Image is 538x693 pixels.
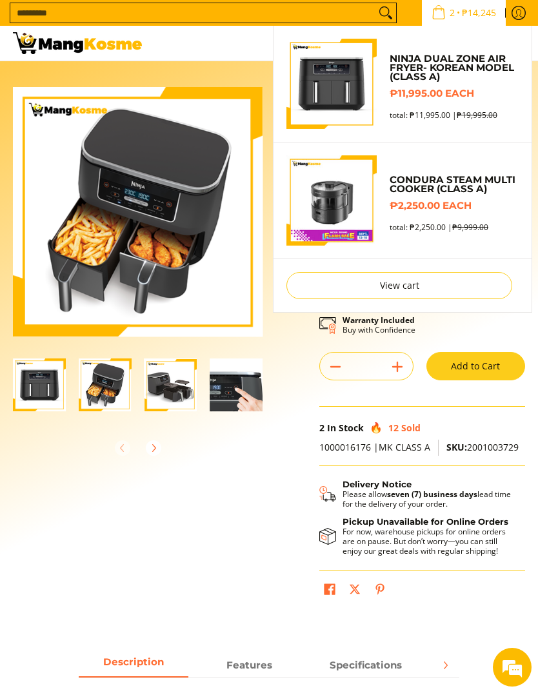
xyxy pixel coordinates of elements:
[446,441,519,453] span: 2001003729
[155,26,525,61] ul: Customer Navigation
[139,434,168,462] button: Next
[343,489,512,509] p: Please allow lead time for the delivery of your order.
[343,527,512,556] p: For now, warehouse pickups for online orders are on pause. But don’t worry—you can still enjoy ou...
[343,315,415,335] p: Buy with Confidence
[390,200,519,212] h6: ₱2,250.00 each
[371,580,389,602] a: Pin on Pinterest
[155,26,525,61] nav: Main Menu
[375,3,396,23] button: Search
[327,422,364,434] span: In Stock
[6,352,246,397] textarea: Type your message and hit 'Enter'
[320,356,351,377] button: Subtract
[195,654,304,678] a: Description 1
[390,175,519,193] a: Condura Steam Multi Cooker (Class A)
[79,654,188,676] span: Description
[321,580,339,602] a: Share on Facebook
[343,479,412,489] strong: Delivery Notice
[75,162,178,293] span: We're online!
[319,441,430,453] span: 1000016176 |MK CLASS A
[286,155,377,246] img: Default Title Condura Steam Multi Cooker (Class A)
[13,32,142,54] img: Ninja Dual Zone Air Fryer- Korean Model (Class A) l Mang Kosme
[67,72,217,89] div: Chat with us now
[210,358,263,411] img: ninja-dual-zone-air-fryer-function-buttons-full-view-mang-kosme
[273,26,532,313] ul: Sub Menu
[428,6,500,20] span: •
[390,88,519,100] h6: ₱11,995.00 each
[311,654,421,678] a: Description 2
[144,358,197,411] img: ninja-dual-zone-air-fryer-detached-parts-right-side-view-mang-kosme
[431,651,459,679] button: Next
[212,6,243,37] div: Minimize live chat window
[390,222,488,232] span: total: ₱2,250.00 |
[448,8,457,17] span: 2
[79,358,132,411] img: ninja-dual-zone-air-fryer-with-sample-contents-full-view-mang-kosme
[460,8,498,17] span: ₱14,245
[343,315,415,326] strong: Warranty Included
[346,580,364,602] a: Post on X
[457,110,497,121] s: ₱19,995.00
[390,110,497,120] span: total: ₱11,995.00 |
[390,54,519,81] a: Ninja Dual Zone Air Fryer- Korean Model (Class A)
[426,352,525,380] button: Add to Cart
[226,659,272,671] span: Features
[79,654,188,678] a: Description
[387,489,477,500] strong: seven (7) business days
[446,441,467,453] span: SKU:
[401,422,421,434] span: Sold
[452,222,488,233] s: ₱9,999.00
[13,87,263,337] img: ninja-dual-zone-air-fryer-with-sample-contents-full-view-mang-kosme
[330,659,402,671] span: Specifications
[286,39,377,129] img: ninja-dual-zone-air-fryer-full-view-mang-kosme
[13,358,66,411] img: ninja-dual-zone-air-fryer-full-view-mang-kosme
[319,422,324,434] span: 2
[319,479,512,509] button: Shipping & Delivery
[343,516,508,527] strong: Pickup Unavailable for Online Orders
[286,272,512,299] a: View cart
[382,356,413,377] button: Add
[388,422,399,434] span: 12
